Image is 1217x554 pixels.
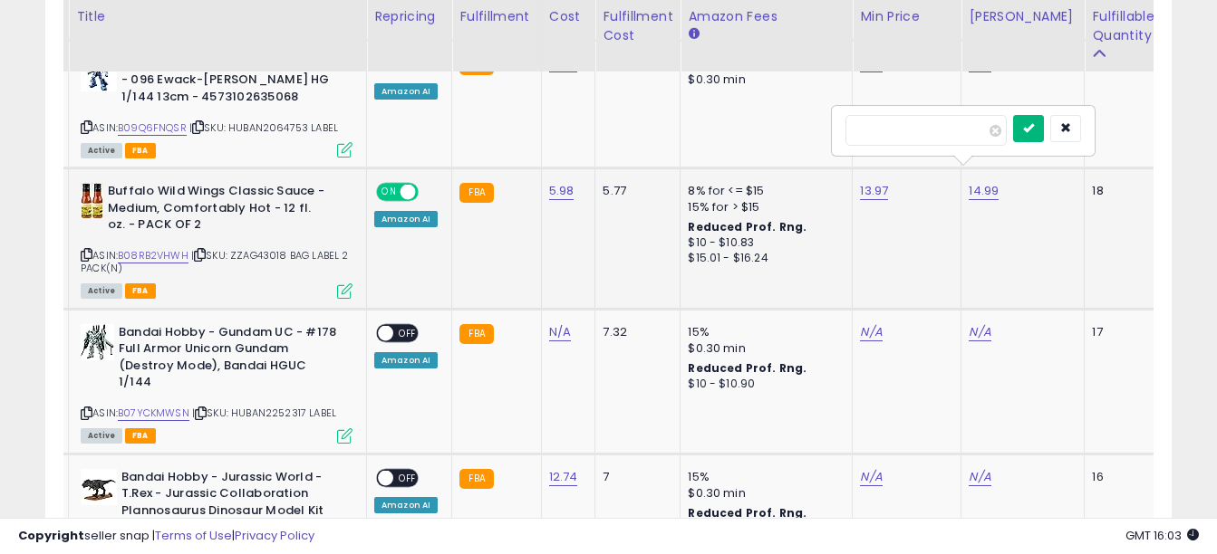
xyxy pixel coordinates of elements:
div: ASIN: [81,324,353,442]
a: B07YCKMWSN [118,406,189,421]
b: Bandai Hobby - Gundam UC - #178 Full Armor Unicorn Gundam (Destroy Mode), Bandai HGUC 1/144 [119,324,339,396]
a: Privacy Policy [235,527,314,544]
img: 41GSt2Wmq7L._SL40_.jpg [81,55,117,91]
div: Amazon Fees [688,7,845,26]
a: N/A [969,323,990,341]
b: Buffalo Wild Wings Classic Sauce - Medium, Comfortably Hot - 12 fl. oz. - PACK OF 2 [108,183,328,238]
div: Fulfillment [459,7,533,26]
span: ON [378,185,401,200]
div: Repricing [374,7,444,26]
a: B09Q6FNQSR [118,120,187,136]
small: FBA [459,324,493,344]
div: 7 [603,469,666,485]
a: 14.99 [969,182,999,200]
a: N/A [969,468,990,486]
span: OFF [393,470,422,485]
span: | SKU: HUBAN2064753 LABEL [189,120,338,135]
small: FBA [459,183,493,203]
div: $0.30 min [688,340,838,357]
div: $0.30 min [688,485,838,501]
img: 51YHRc1xMNL._SL40_.jpg [81,183,103,219]
div: $10 - $10.83 [688,235,838,251]
div: ASIN: [81,55,353,156]
a: Terms of Use [155,527,232,544]
span: All listings currently available for purchase on Amazon [81,283,122,299]
b: Reduced Prof. Rng. [688,219,807,234]
div: 7.32 [603,324,666,340]
span: FBA [125,428,156,444]
div: Amazon AI [374,211,438,227]
span: | SKU: HUBAN2252317 LABEL [192,406,336,420]
a: N/A [549,323,571,341]
div: seller snap | | [18,528,314,545]
span: FBA [125,143,156,158]
div: Title [76,7,359,26]
b: Bandai Hobby - Jurassic World - T.Rex - Jurassic Collaboration Plannosaurus Dinosaur Model Kit [121,469,342,524]
img: 41d5EGIoRPL._SL40_.jpg [81,469,117,505]
a: N/A [860,323,882,341]
b: Reduced Prof. Rng. [688,360,807,376]
div: Min Price [860,7,953,26]
b: Bandai Hobby - Maquette Gundam - 096 Ewack-[PERSON_NAME] HG 1/144 13cm - 4573102635068 [121,55,342,110]
div: 15% [688,469,838,485]
a: N/A [860,468,882,486]
div: ASIN: [81,183,353,297]
span: FBA [125,283,156,299]
div: 15% [688,324,838,340]
strong: Copyright [18,527,84,544]
div: Amazon AI [374,83,438,100]
small: Amazon Fees. [688,26,699,43]
span: All listings currently available for purchase on Amazon [81,428,122,444]
div: Amazon AI [374,497,438,513]
div: 15% for > $15 [688,199,838,215]
span: OFF [393,325,422,340]
div: 5.77 [603,183,666,199]
small: FBA [459,469,493,489]
div: Cost [549,7,588,26]
div: Fulfillment Cost [603,7,672,45]
span: OFF [416,185,445,200]
a: B08RB2VHWH [118,248,188,263]
div: 16 [1092,469,1148,485]
a: 13.97 [860,182,888,200]
span: 2025-10-13 16:03 GMT [1125,527,1199,544]
div: $15.01 - $16.24 [688,251,838,266]
div: Fulfillable Quantity [1092,7,1154,45]
div: $10 - $10.90 [688,377,838,392]
div: $0.30 min [688,72,838,88]
div: Amazon AI [374,352,438,368]
div: 8% for <= $15 [688,183,838,199]
a: 5.98 [549,182,575,200]
span: | SKU: ZZAG43018 BAG LABEL 2 PACK(N) [81,248,349,275]
div: 18 [1092,183,1148,199]
img: 51oUZ1hNMRS._SL40_.jpg [81,324,114,360]
div: [PERSON_NAME] [969,7,1077,26]
div: 17 [1092,324,1148,340]
span: All listings currently available for purchase on Amazon [81,143,122,158]
a: 12.74 [549,468,578,486]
